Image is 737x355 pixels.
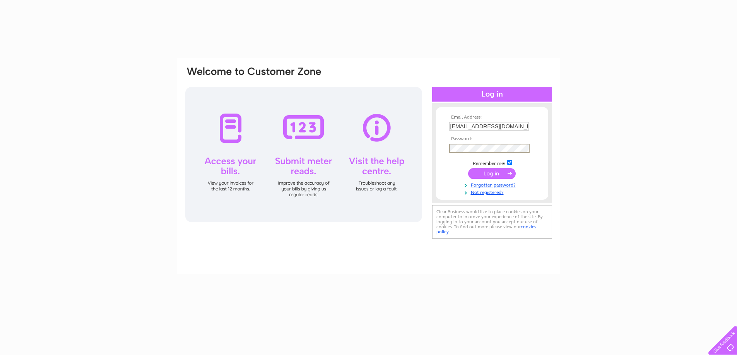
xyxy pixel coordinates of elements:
[449,188,537,195] a: Not registered?
[447,159,537,166] td: Remember me?
[447,115,537,120] th: Email Address:
[468,168,516,179] input: Submit
[447,136,537,142] th: Password:
[436,224,536,234] a: cookies policy
[432,205,552,239] div: Clear Business would like to place cookies on your computer to improve your experience of the sit...
[449,181,537,188] a: Forgotten password?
